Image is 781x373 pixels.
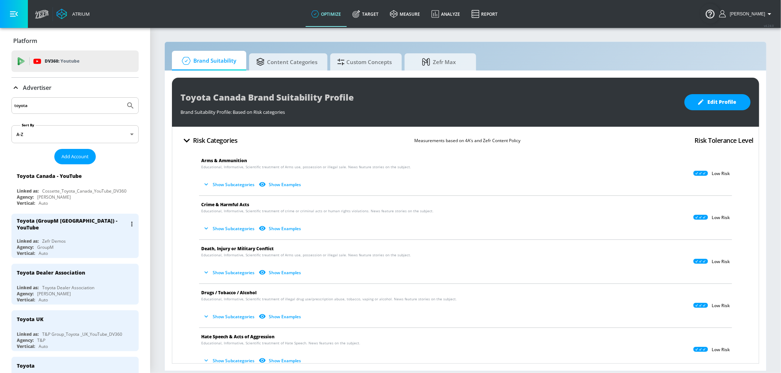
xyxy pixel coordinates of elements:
[700,4,720,24] button: Open Resource Center
[17,238,39,244] div: Linked as:
[712,259,730,265] p: Low Risk
[201,296,457,302] span: Educational, Informative, Scientific treatment of illegal drug use/prescription abuse, tobacco, v...
[11,310,139,351] div: Toyota UKLinked as:T&P Group_Toyota _UK_YouTube_DV360Agency:T&PVertical:Auto
[201,267,257,278] button: Show Subcategories
[37,291,71,297] div: [PERSON_NAME]
[54,149,96,164] button: Add Account
[42,331,122,337] div: T&P Group_Toyota _UK_YouTube_DV360
[201,340,360,346] span: Educational, Informative, Scientific treatment of Hate Speech. News features on the subject.
[17,337,34,343] div: Agency:
[56,9,90,19] a: Atrium
[201,334,275,340] span: Hate Speech & Acts of Aggression
[201,164,411,170] span: Educational, Informative, Scientific treatment of Arms use, possession or illegal sale. News feat...
[201,208,434,214] span: Educational, Informative, Scientific treatment of crime or criminal acts or human rights violatio...
[201,246,274,252] span: Death, Injury or Military Conflict
[17,194,34,200] div: Agency:
[764,24,774,28] span: v 4.24.0
[201,355,257,367] button: Show Subcategories
[201,223,257,234] button: Show Subcategories
[201,311,257,323] button: Show Subcategories
[37,337,45,343] div: T&P
[14,101,123,110] input: Search by name
[11,125,139,143] div: A-Z
[11,50,139,72] div: DV360: Youtube
[347,1,384,27] a: Target
[69,11,90,17] div: Atrium
[201,202,249,208] span: Crime & Harmful Acts
[11,214,139,258] div: Toyota (GroupM [GEOGRAPHIC_DATA]) - YouTubeLinked as:Zefr DemosAgency:GroupMVertical:Auto
[178,132,241,149] button: Risk Categories
[39,343,48,349] div: Auto
[201,179,257,190] button: Show Subcategories
[39,250,48,256] div: Auto
[42,188,127,194] div: Cossette_Toyota_Canada_YouTube_DV360
[17,250,35,256] div: Vertical:
[17,362,35,369] div: Toyota
[337,53,392,71] span: Custom Concepts
[719,10,774,18] button: [PERSON_NAME]
[17,173,82,179] div: Toyota Canada - YouTube
[414,137,520,144] p: Measurements based on 4A’s and Zefr Content Policy
[412,53,466,71] span: Zefr Max
[712,347,730,353] p: Low Risk
[201,158,247,164] span: Arms & Ammunition
[17,188,39,194] div: Linked as:
[684,94,751,110] button: Edit Profile
[699,98,736,107] span: Edit Profile
[257,179,304,190] button: Show Examples
[42,238,66,244] div: Zefr Demos
[17,285,39,291] div: Linked as:
[712,171,730,176] p: Low Risk
[17,343,35,349] div: Vertical:
[11,264,139,305] div: Toyota Dealer AssociationLinked as:Toyota Dealer AssociationAgency:[PERSON_NAME]Vertical:Auto
[17,244,34,250] div: Agency:
[712,215,730,221] p: Low Risk
[37,244,54,250] div: GroupM
[257,355,304,367] button: Show Examples
[306,1,347,27] a: optimize
[17,217,127,231] div: Toyota (GroupM [GEOGRAPHIC_DATA]) - YouTube
[11,167,139,208] div: Toyota Canada - YouTubeLinked as:Cossette_Toyota_Canada_YouTube_DV360Agency:[PERSON_NAME]Vertical...
[61,152,89,161] span: Add Account
[257,267,304,278] button: Show Examples
[123,98,138,113] button: Submit Search
[181,105,677,115] div: Brand Suitability Profile: Based on Risk categories
[712,303,730,309] p: Low Risk
[17,316,44,323] div: Toyota UK
[466,1,503,27] a: Report
[13,37,37,45] p: Platform
[256,53,317,71] span: Content Categories
[201,252,411,258] span: Educational, Informative, Scientific treatment of Arms use, possession or illegal sale. News feat...
[426,1,466,27] a: Analyze
[20,123,36,127] label: Sort By
[60,57,79,65] p: Youtube
[257,223,304,234] button: Show Examples
[257,311,304,323] button: Show Examples
[45,57,79,65] p: DV360:
[17,269,85,276] div: Toyota Dealer Association
[17,331,39,337] div: Linked as:
[11,78,139,98] div: Advertiser
[39,297,48,303] div: Auto
[42,285,94,291] div: Toyota Dealer Association
[17,200,35,206] div: Vertical:
[193,135,238,145] h4: Risk Categories
[37,194,71,200] div: [PERSON_NAME]
[695,135,753,145] h4: Risk Tolerance Level
[201,290,257,296] span: Drugs / Tobacco / Alcohol
[23,84,51,92] p: Advertiser
[17,291,34,297] div: Agency:
[11,31,139,51] div: Platform
[384,1,426,27] a: measure
[727,11,765,16] span: login as: stephanie.wolklin@zefr.com
[17,297,35,303] div: Vertical:
[39,200,48,206] div: Auto
[179,52,236,69] span: Brand Suitability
